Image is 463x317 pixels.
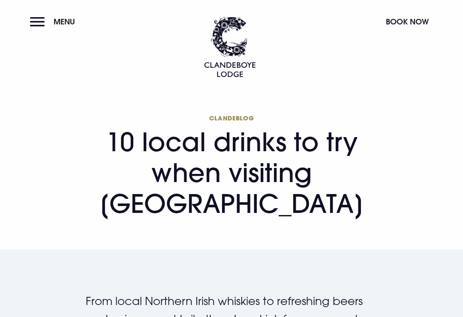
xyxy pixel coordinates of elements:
[54,17,75,27] span: Menu
[382,12,433,31] button: Book Now
[204,17,256,77] img: Clandeboye Lodge
[86,114,377,122] span: Clandeblog
[30,12,79,31] button: Menu
[86,114,377,219] h1: 10 local drinks to try when visiting [GEOGRAPHIC_DATA]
